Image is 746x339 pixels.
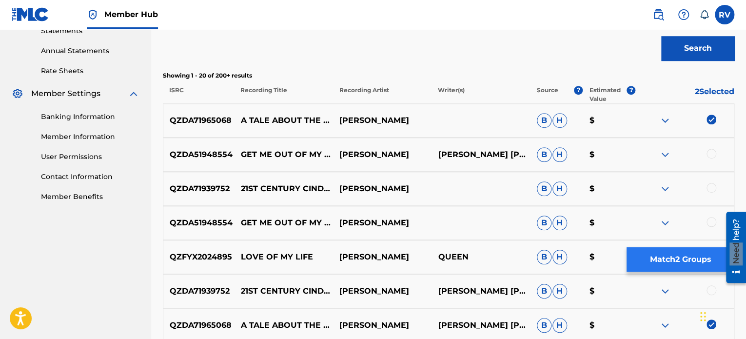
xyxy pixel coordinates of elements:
[432,86,530,103] p: Writer(s)
[583,149,635,160] p: $
[333,115,432,126] p: [PERSON_NAME]
[333,217,432,229] p: [PERSON_NAME]
[552,181,567,196] span: H
[104,9,158,20] span: Member Hub
[12,7,49,21] img: MLC Logo
[552,318,567,333] span: H
[552,216,567,230] span: H
[552,250,567,264] span: H
[537,284,551,299] span: B
[574,86,583,95] span: ?
[333,285,432,297] p: [PERSON_NAME]
[537,216,551,230] span: B
[235,285,333,297] p: 21ST CENTURY CINDERELLA
[163,217,235,229] p: QZDA51948554
[659,149,671,160] img: expand
[163,71,734,80] p: Showing 1 - 20 of 200+ results
[128,88,139,100] img: expand
[163,115,235,126] p: QZDA71965068
[432,149,530,160] p: [PERSON_NAME] [PERSON_NAME]
[707,115,716,124] img: deselect
[627,86,635,95] span: ?
[719,208,746,287] iframe: Resource Center
[12,88,23,100] img: Member Settings
[333,86,432,103] p: Recording Artist
[659,183,671,195] img: expand
[537,113,551,128] span: B
[235,115,333,126] p: A TALE ABOUT THE WOLF
[333,183,432,195] p: [PERSON_NAME]
[659,217,671,229] img: expand
[537,318,551,333] span: B
[432,319,530,331] p: [PERSON_NAME] [PERSON_NAME]
[333,149,432,160] p: [PERSON_NAME]
[235,319,333,331] p: A TALE ABOUT THE WOLF
[41,66,139,76] a: Rate Sheets
[31,88,100,100] span: Member Settings
[589,86,627,103] p: Estimated Value
[537,147,551,162] span: B
[333,251,432,263] p: [PERSON_NAME]
[163,285,235,297] p: QZDA71939752
[235,217,333,229] p: GET ME OUT OF MY HEAD (INTRO)
[583,319,635,331] p: $
[41,152,139,162] a: User Permissions
[699,10,709,20] div: Notifications
[235,149,333,160] p: GET ME OUT OF MY HEAD (INTRO)
[41,172,139,182] a: Contact Information
[627,247,734,272] button: Match2 Groups
[552,147,567,162] span: H
[700,302,706,331] div: Drag
[635,86,734,103] p: 2 Selected
[235,251,333,263] p: LOVE OF MY LIFE
[583,285,635,297] p: $
[234,86,333,103] p: Recording Title
[537,250,551,264] span: B
[659,115,671,126] img: expand
[41,112,139,122] a: Banking Information
[583,183,635,195] p: $
[674,5,693,24] div: Help
[678,9,689,20] img: help
[432,285,530,297] p: [PERSON_NAME] [PERSON_NAME]
[163,149,235,160] p: QZDA51948554
[659,285,671,297] img: expand
[41,46,139,56] a: Annual Statements
[163,251,235,263] p: QZFYX2024895
[163,86,234,103] p: ISRC
[552,113,567,128] span: H
[715,5,734,24] div: User Menu
[41,132,139,142] a: Member Information
[235,183,333,195] p: 21ST CENTURY CINDERELLA
[432,251,530,263] p: QUEEN
[583,217,635,229] p: $
[659,319,671,331] img: expand
[41,26,139,36] a: Statements
[163,183,235,195] p: QZDA71939752
[583,251,635,263] p: $
[583,115,635,126] p: $
[661,36,734,60] button: Search
[537,181,551,196] span: B
[648,5,668,24] a: Public Search
[652,9,664,20] img: search
[537,86,558,103] p: Source
[41,192,139,202] a: Member Benefits
[87,9,98,20] img: Top Rightsholder
[697,292,746,339] iframe: Chat Widget
[552,284,567,299] span: H
[333,319,432,331] p: [PERSON_NAME]
[163,319,235,331] p: QZDA71965068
